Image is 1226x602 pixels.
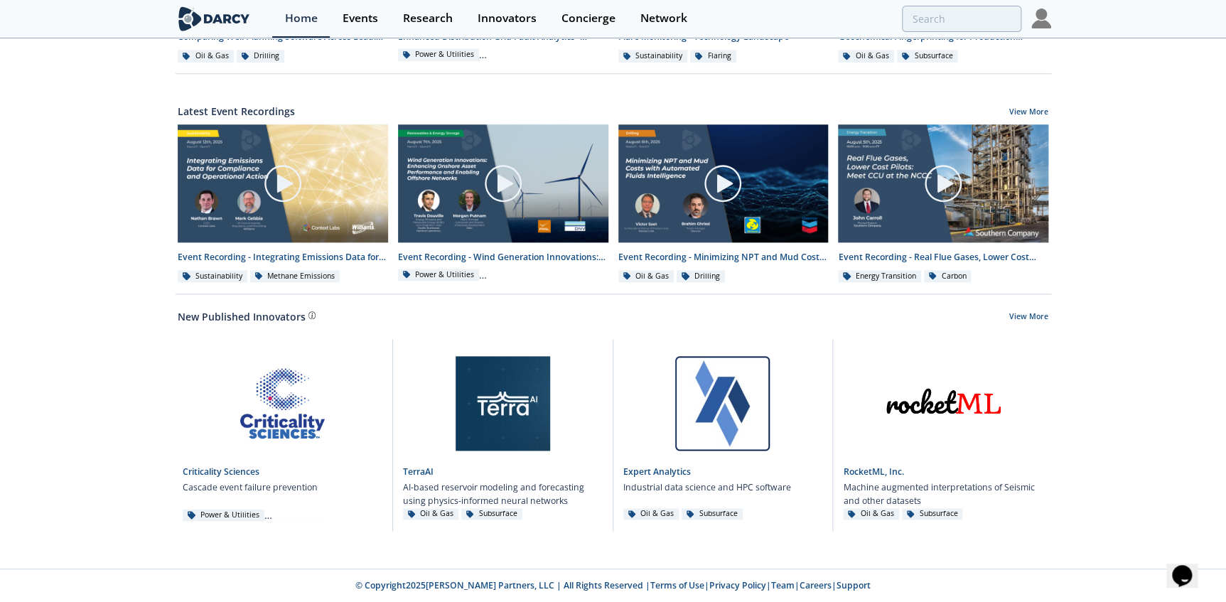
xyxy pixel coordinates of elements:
a: Video Content Event Recording - Integrating Emissions Data for Compliance and Operational Action ... [173,124,393,284]
p: Machine augmented interpretations of Seismic and other datasets [843,481,1043,507]
div: Drilling [677,270,725,283]
div: Carbon [924,270,972,283]
div: Innovators [478,13,537,24]
a: Latest Event Recordings [178,104,295,119]
a: Privacy Policy [709,579,766,591]
div: Oil & Gas [618,270,674,283]
a: View More [1009,311,1048,324]
p: Industrial data science and HPC software [623,481,791,494]
div: Oil & Gas [623,508,679,520]
p: © Copyright 2025 [PERSON_NAME] Partners, LLC | All Rights Reserved | | | | | [87,579,1139,592]
p: Cascade event failure prevention [183,481,318,494]
img: play-chapters-gray.svg [703,163,743,203]
div: Subsurface [902,508,963,520]
a: Criticality Sciences [183,466,259,478]
a: Video Content Event Recording - Minimizing NPT and Mud Costs with Automated Fluids Intelligence O... [613,124,834,284]
div: Event Recording - Real Flue Gases, Lower Cost Pilots: Meet CCU at the NCCC [838,251,1048,264]
div: Event Recording - Integrating Emissions Data for Compliance and Operational Action [178,251,388,264]
div: Subsurface [461,508,522,520]
input: Advanced Search [902,6,1021,32]
div: Event Recording - Minimizing NPT and Mud Costs with Automated Fluids Intelligence [618,251,829,264]
a: Team [771,579,795,591]
div: Concierge [561,13,615,24]
div: Flaring [690,50,736,63]
img: logo-wide.svg [176,6,253,31]
div: Events [343,13,378,24]
p: AI-based reservoir modeling and forecasting using physics-informed neural networks [403,481,603,507]
div: Sustainability [618,50,688,63]
a: Careers [800,579,832,591]
div: Oil & Gas [843,508,899,520]
img: Profile [1031,9,1051,28]
a: Video Content Event Recording - Wind Generation Innovations: Enhancing Onshore Asset Performance ... [393,124,613,284]
div: Oil & Gas [838,50,894,63]
div: Event Recording - Wind Generation Innovations: Enhancing Onshore Asset Performance and Enabling O... [398,251,608,264]
div: Subsurface [897,50,958,63]
img: information.svg [308,311,316,319]
div: Oil & Gas [403,508,459,520]
a: TerraAI [403,466,434,478]
div: Power & Utilities [398,48,480,61]
div: Research [403,13,453,24]
img: play-chapters-gray.svg [263,163,303,203]
div: Subsurface [682,508,743,520]
img: play-chapters-gray.svg [483,163,523,203]
a: View More [1009,107,1048,119]
a: Video Content Event Recording - Real Flue Gases, Lower Cost Pilots: Meet CCU at the NCCC Energy T... [833,124,1053,284]
img: Video Content [618,124,829,242]
iframe: chat widget [1166,545,1212,588]
div: Methane Emissions [250,270,340,283]
img: Video Content [398,124,608,242]
div: Network [640,13,687,24]
a: Expert Analytics [623,466,691,478]
img: Video Content [838,124,1048,243]
img: play-chapters-gray.svg [923,163,963,203]
a: RocketML, Inc. [843,466,903,478]
a: Support [837,579,871,591]
div: Power & Utilities [398,269,480,281]
img: Video Content [178,124,388,242]
div: Power & Utilities [183,509,264,522]
div: Oil & Gas [178,50,234,63]
div: Sustainability [178,270,247,283]
div: Home [285,13,318,24]
a: Terms of Use [650,579,704,591]
div: Drilling [237,50,285,63]
div: Energy Transition [838,270,921,283]
a: New Published Innovators [178,309,306,324]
